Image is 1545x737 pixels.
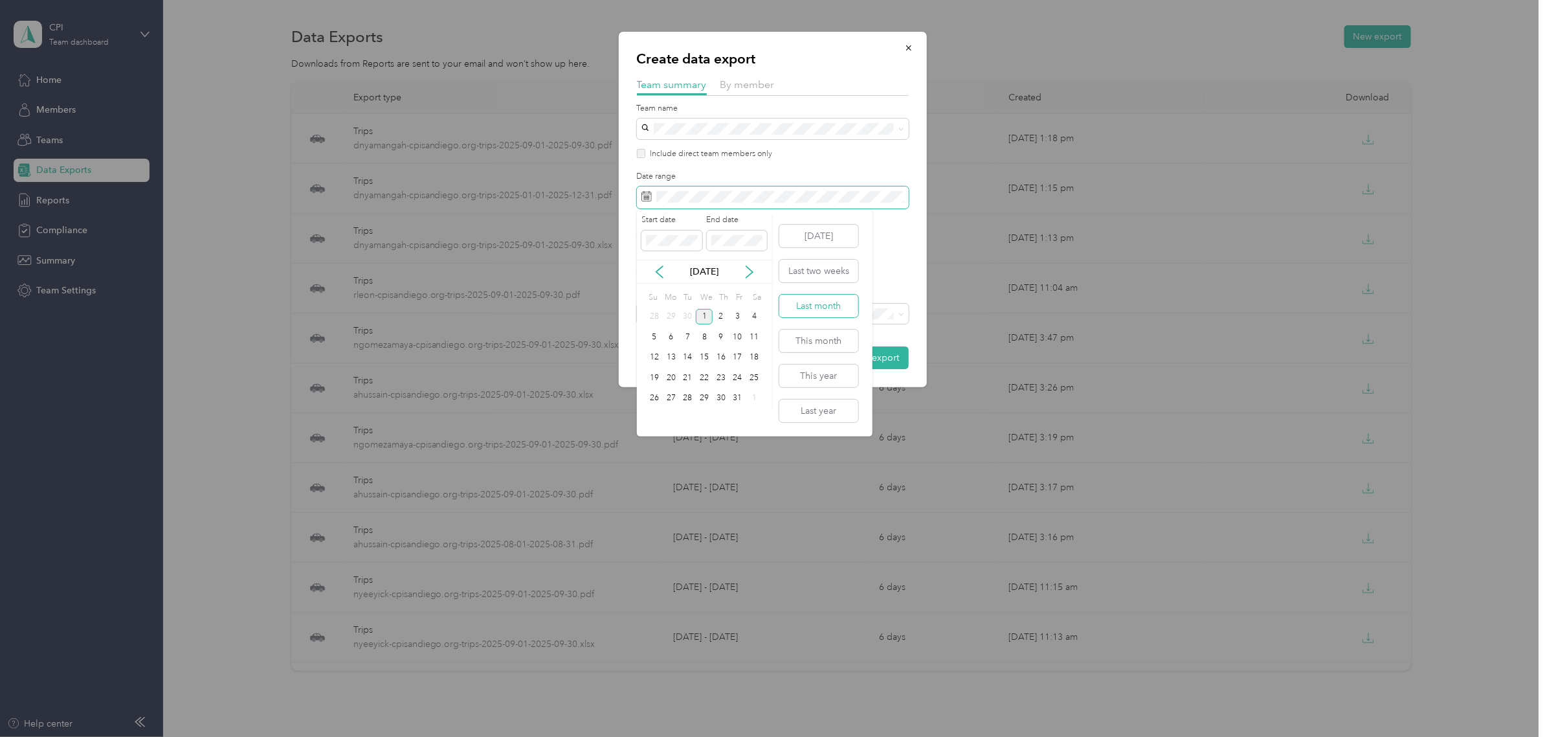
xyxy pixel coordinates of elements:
div: We [698,288,713,306]
span: Team summary [637,78,707,91]
div: Su [646,288,658,306]
div: 24 [729,370,746,386]
div: Tu [682,288,694,306]
div: 2 [713,309,729,325]
div: 16 [713,350,729,366]
div: 31 [729,391,746,407]
p: Create data export [637,50,909,68]
div: 6 [663,329,680,345]
div: 3 [729,309,746,325]
label: Include direct team members only [645,148,772,160]
div: 10 [729,329,746,345]
div: 17 [729,350,746,366]
div: 28 [680,391,696,407]
p: [DATE] [677,265,731,278]
button: Last two weeks [779,260,858,282]
div: 13 [663,350,680,366]
button: [DATE] [779,225,858,247]
div: 22 [696,370,713,386]
button: Last month [779,295,858,317]
label: End date [707,214,768,226]
div: 20 [663,370,680,386]
div: 19 [646,370,663,386]
div: 1 [696,309,713,325]
button: This year [779,365,858,387]
div: 11 [746,329,763,345]
div: 29 [696,391,713,407]
div: 9 [713,329,729,345]
div: 28 [646,309,663,325]
label: Date range [637,171,909,183]
div: 29 [663,309,680,325]
div: 21 [680,370,696,386]
div: 1 [746,391,763,407]
div: Mo [663,288,677,306]
div: 27 [663,391,680,407]
div: 14 [680,350,696,366]
div: 7 [680,329,696,345]
iframe: Everlance-gr Chat Button Frame [1473,664,1545,737]
div: Fr [734,288,746,306]
div: 8 [696,329,713,345]
div: 26 [646,391,663,407]
div: Sa [750,288,762,306]
div: 30 [680,309,696,325]
div: 5 [646,329,663,345]
div: 18 [746,350,763,366]
div: 12 [646,350,663,366]
label: Team name [637,103,909,115]
span: By member [720,78,775,91]
div: 25 [746,370,763,386]
button: Last year [779,400,858,422]
div: 23 [713,370,729,386]
div: Th [717,288,729,306]
div: 30 [713,391,729,407]
label: Start date [641,214,702,226]
div: 15 [696,350,713,366]
button: This month [779,330,858,352]
div: 4 [746,309,763,325]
